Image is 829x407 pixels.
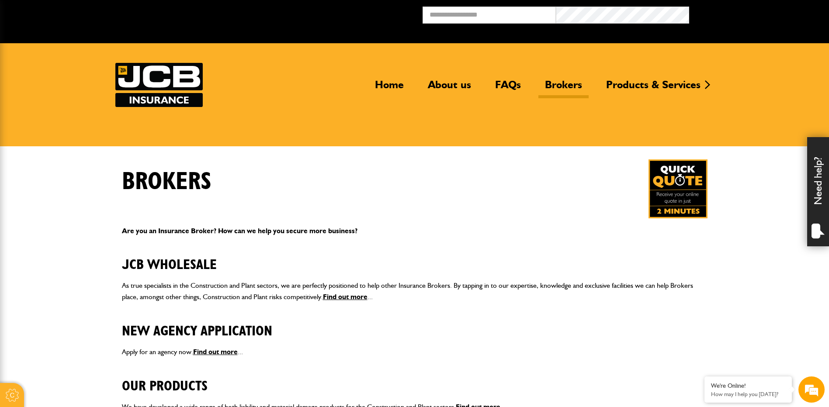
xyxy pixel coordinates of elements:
[122,310,708,339] h2: New Agency Application
[122,365,708,394] h2: Our Products
[421,78,478,98] a: About us
[122,167,212,197] h1: Brokers
[807,137,829,246] div: Need help?
[122,225,708,237] p: Are you an Insurance Broker? How can we help you secure more business?
[115,63,203,107] a: JCB Insurance Services
[122,346,708,358] p: Apply for an agency now. ...
[538,78,589,98] a: Brokers
[649,159,708,218] a: Get your insurance quote in just 2-minutes
[323,293,368,301] a: Find out more
[649,159,708,218] img: Quick Quote
[115,63,203,107] img: JCB Insurance Services logo
[122,280,708,302] p: As true specialists in the Construction and Plant sectors, we are perfectly positioned to help ot...
[711,382,785,390] div: We're Online!
[193,348,238,356] a: Find out more
[368,78,410,98] a: Home
[689,7,822,20] button: Broker Login
[489,78,527,98] a: FAQs
[600,78,707,98] a: Products & Services
[122,243,708,273] h2: JCB Wholesale
[711,391,785,397] p: How may I help you today?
